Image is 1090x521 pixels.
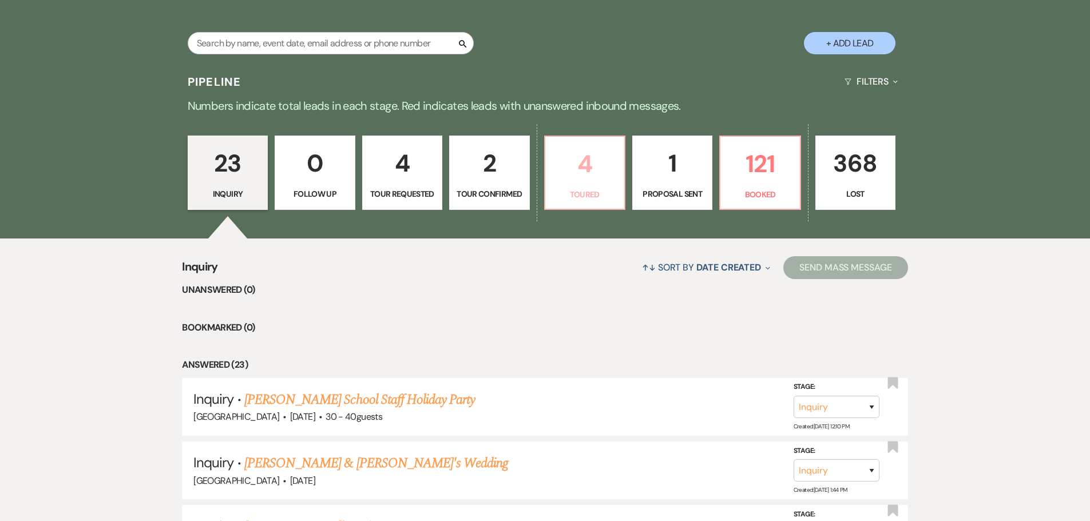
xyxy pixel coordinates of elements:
[640,188,705,200] p: Proposal Sent
[290,411,315,423] span: [DATE]
[642,261,656,273] span: ↑↓
[182,320,908,335] li: Bookmarked (0)
[326,411,382,423] span: 30 - 40 guests
[719,136,800,210] a: 121Booked
[282,144,347,182] p: 0
[632,136,712,210] a: 1Proposal Sent
[370,188,435,200] p: Tour Requested
[544,136,625,210] a: 4Toured
[815,136,895,210] a: 368Lost
[794,381,879,393] label: Stage:
[783,256,908,279] button: Send Mass Message
[182,258,218,283] span: Inquiry
[362,136,442,210] a: 4Tour Requested
[449,136,529,210] a: 2Tour Confirmed
[370,144,435,182] p: 4
[457,188,522,200] p: Tour Confirmed
[552,145,617,183] p: 4
[133,97,957,115] p: Numbers indicate total leads in each stage. Red indicates leads with unanswered inbound messages.
[195,144,260,182] p: 23
[244,389,475,410] a: [PERSON_NAME] School Staff Holiday Party
[794,486,847,494] span: Created: [DATE] 1:44 PM
[794,445,879,458] label: Stage:
[794,508,879,521] label: Stage:
[457,144,522,182] p: 2
[193,411,279,423] span: [GEOGRAPHIC_DATA]
[193,475,279,487] span: [GEOGRAPHIC_DATA]
[794,423,849,430] span: Created: [DATE] 12:10 PM
[840,66,902,97] button: Filters
[640,144,705,182] p: 1
[727,188,792,201] p: Booked
[182,357,908,372] li: Answered (23)
[804,32,895,54] button: + Add Lead
[275,136,355,210] a: 0Follow Up
[282,188,347,200] p: Follow Up
[244,453,509,474] a: [PERSON_NAME] & [PERSON_NAME]'s Wedding
[637,252,775,283] button: Sort By Date Created
[696,261,761,273] span: Date Created
[188,136,268,210] a: 23Inquiry
[823,144,888,182] p: 368
[290,475,315,487] span: [DATE]
[188,74,241,90] h3: Pipeline
[193,454,233,471] span: Inquiry
[727,145,792,183] p: 121
[182,283,908,297] li: Unanswered (0)
[552,188,617,201] p: Toured
[823,188,888,200] p: Lost
[195,188,260,200] p: Inquiry
[188,32,474,54] input: Search by name, event date, email address or phone number
[193,390,233,408] span: Inquiry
